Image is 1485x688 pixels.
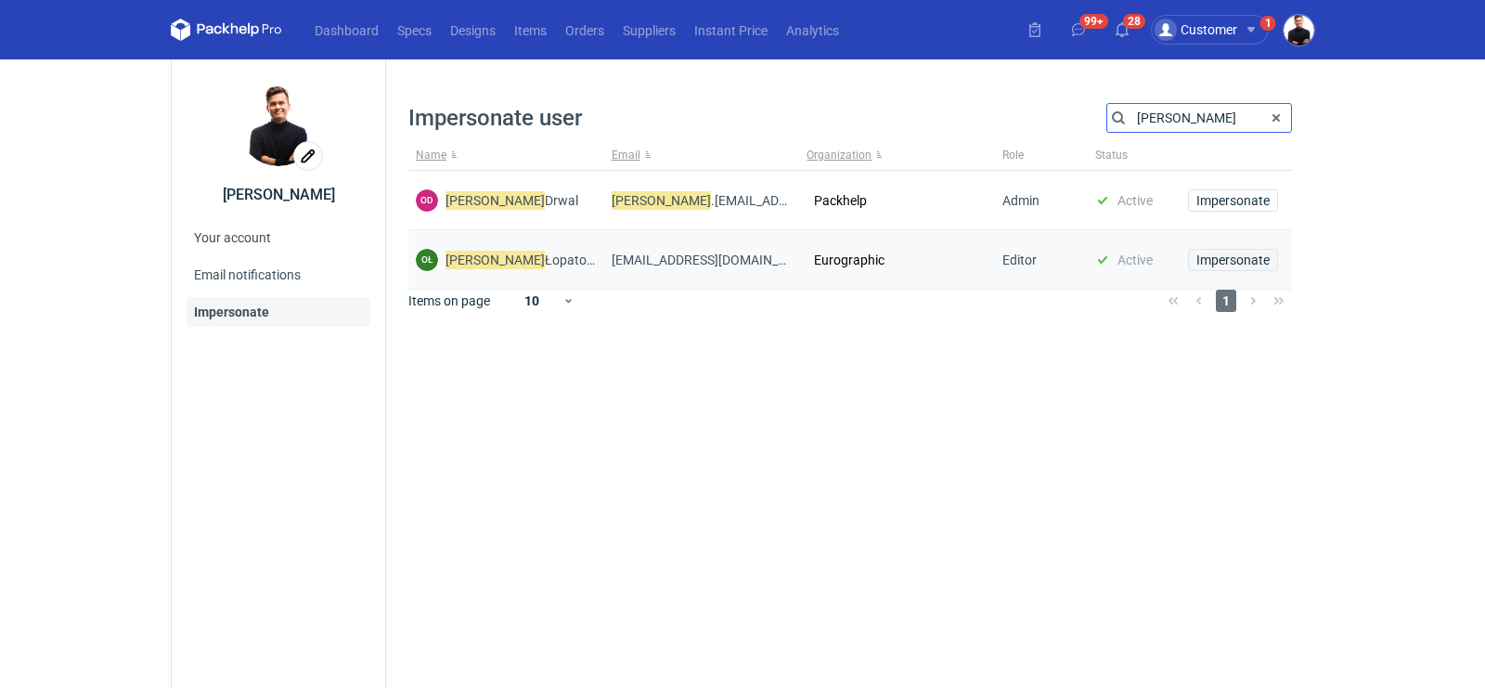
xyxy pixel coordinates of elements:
[604,171,800,230] div: olga.drwal@packhelp.com
[408,292,490,310] span: Items on page
[1216,290,1236,312] span: 1
[1188,189,1278,212] button: Impersonate
[1088,230,1181,290] div: Active
[445,250,545,270] em: [PERSON_NAME]
[305,19,388,41] a: Dashboard
[416,249,597,271] div: Olga Łopatowicz
[416,189,438,212] figcaption: OD
[1151,15,1284,45] button: Customer1
[416,249,438,271] figcaption: OŁ
[612,190,711,211] em: [PERSON_NAME]
[187,260,370,290] a: Email notifications
[187,223,370,253] a: Your account
[1155,19,1237,41] div: Customer
[445,190,545,211] em: [PERSON_NAME]
[416,189,438,212] div: Olga Drwal
[1188,249,1278,271] button: Impersonate
[416,189,578,212] div: Olga Drwal
[1095,148,1128,162] span: Status
[613,19,685,41] a: Suppliers
[1265,17,1272,30] div: 1
[1107,107,1291,129] input: Search
[799,140,995,170] button: Organization
[612,148,640,162] span: Email
[995,230,1088,290] div: Editor
[445,191,578,210] span: Drwal
[807,190,872,211] button: Packhelp
[408,230,604,290] div: Olga Łopatowicz
[777,19,848,41] a: Analytics
[685,19,777,41] a: Instant Price
[445,251,597,269] span: Łopatowicz
[408,107,582,129] h3: Impersonate user
[1196,253,1270,266] span: Impersonate
[223,186,335,204] div: [PERSON_NAME]
[612,190,921,211] span: .[EMAIL_ADDRESS][DOMAIN_NAME]
[416,148,446,162] span: Name
[502,288,562,314] div: 10
[505,19,556,41] a: Items
[441,19,505,41] a: Designs
[171,19,282,41] svg: Packhelp Pro
[239,86,318,166] img: Tomasz Kubiak
[1196,194,1270,207] span: Impersonate
[187,297,370,327] a: Impersonate
[604,230,800,290] div: ol@egdk.pl
[1107,15,1137,45] button: 28
[1284,15,1314,45] img: Tomasz Kubiak
[612,253,818,267] span: [EMAIL_ADDRESS][DOMAIN_NAME]
[1064,15,1093,45] button: 99+
[807,250,890,270] button: Eurographic
[1088,171,1181,230] div: Active
[807,148,872,162] span: Organization
[408,171,604,230] div: Olga Drwal
[416,249,438,271] div: Olga Łopatowicz
[995,171,1088,230] div: Admin
[388,19,441,41] a: Specs
[556,19,613,41] a: Orders
[234,82,323,171] div: Tomasz Kubiak
[408,140,604,170] button: Name
[1002,148,1024,162] span: Role
[604,140,800,170] button: Email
